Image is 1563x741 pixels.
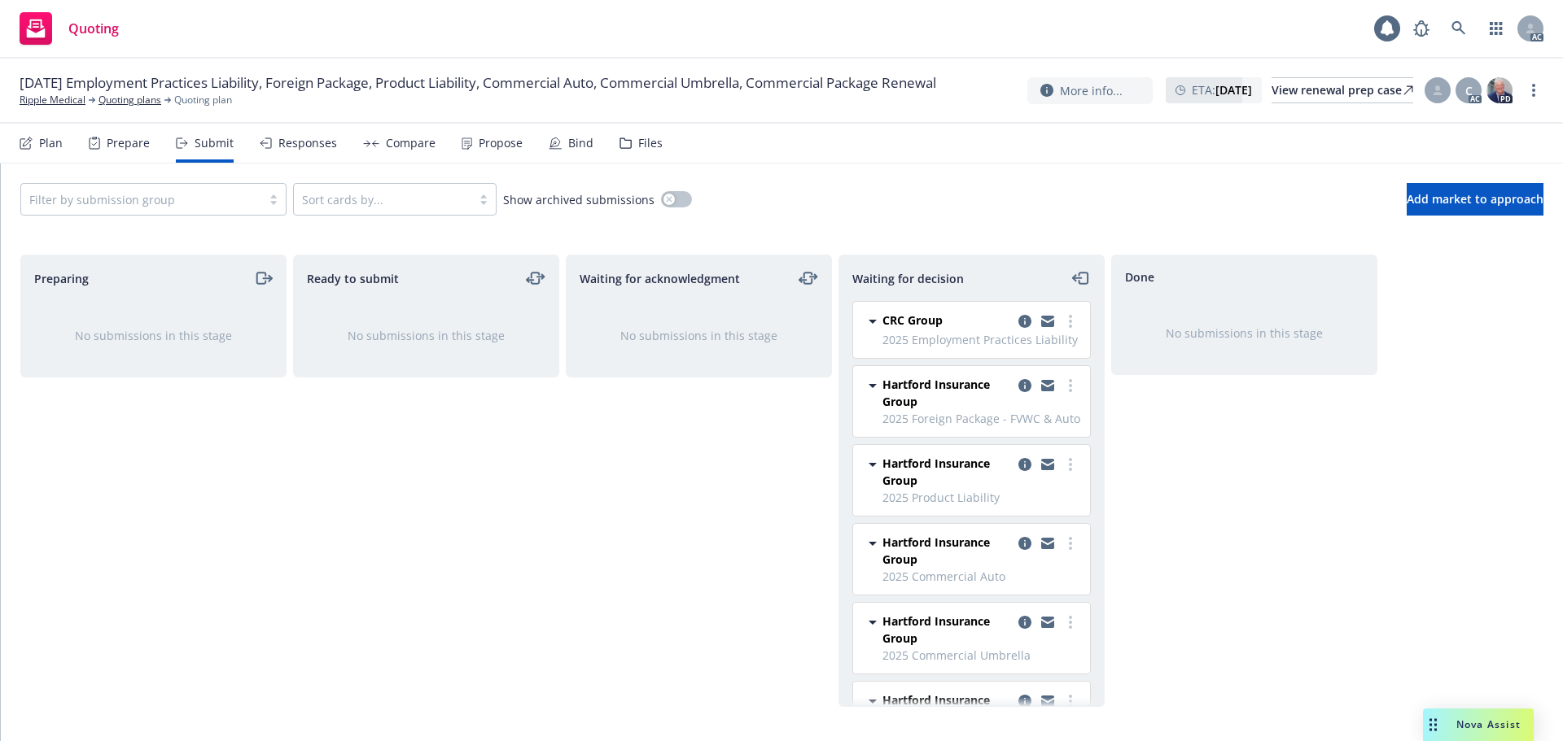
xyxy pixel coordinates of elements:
a: Ripple Medical [20,93,85,107]
button: Add market to approach [1407,183,1543,216]
span: Hartford Insurance Group [882,376,1012,410]
a: Report a Bug [1405,12,1438,45]
div: Prepare [107,137,150,150]
div: Files [638,137,663,150]
a: Switch app [1480,12,1513,45]
span: ETA : [1192,81,1252,98]
span: Ready to submit [307,270,399,287]
span: C [1465,82,1473,99]
a: copy logging email [1038,534,1057,553]
img: photo [1486,77,1513,103]
span: More info... [1060,82,1123,99]
a: copy logging email [1038,455,1057,474]
span: Nova Assist [1456,717,1521,731]
span: [DATE] Employment Practices Liability, Foreign Package, Product Liability, Commercial Auto, Comme... [20,73,936,93]
a: more [1061,312,1080,331]
span: 2025 Foreign Package - FVWC & Auto [882,410,1080,427]
a: more [1061,534,1080,553]
a: copy logging email [1038,612,1057,632]
a: copy logging email [1038,691,1057,711]
span: 2025 Commercial Auto [882,568,1080,585]
span: Waiting for decision [852,270,964,287]
a: copy logging email [1015,376,1035,395]
a: copy logging email [1038,376,1057,395]
span: Add market to approach [1407,191,1543,207]
a: more [1061,376,1080,395]
div: Submit [195,137,234,150]
span: Show archived submissions [503,191,655,208]
a: copy logging email [1015,312,1035,331]
a: View renewal prep case [1272,77,1413,103]
button: Nova Assist [1423,708,1534,741]
span: 2025 Employment Practices Liability [882,331,1080,348]
a: Search [1443,12,1475,45]
div: Bind [568,137,593,150]
span: Quoting [68,22,119,35]
a: Quoting plans [99,93,161,107]
a: copy logging email [1015,612,1035,632]
a: copy logging email [1015,534,1035,553]
a: moveLeftRight [799,268,818,288]
div: No submissions in this stage [1138,325,1351,342]
span: CRC Group [882,312,943,329]
a: moveLeft [1071,268,1091,288]
span: 2025 Product Liability [882,489,1080,506]
span: Waiting for acknowledgment [580,270,740,287]
div: No submissions in this stage [320,327,532,344]
a: copy logging email [1015,455,1035,474]
div: No submissions in this stage [47,327,260,344]
div: Responses [278,137,337,150]
div: Drag to move [1423,708,1443,741]
span: Hartford Insurance Group [882,455,1012,489]
span: Preparing [34,270,89,287]
div: View renewal prep case [1272,78,1413,102]
span: Hartford Insurance Group [882,534,1012,568]
div: Compare [386,137,436,150]
a: copy logging email [1015,691,1035,711]
button: More info... [1027,77,1153,104]
span: 2025 Commercial Umbrella [882,647,1080,664]
a: more [1061,455,1080,474]
span: Done [1125,268,1154,286]
a: moveRight [253,268,273,288]
a: moveLeftRight [526,268,545,288]
a: more [1524,81,1543,100]
a: more [1061,612,1080,632]
a: more [1061,691,1080,711]
div: Plan [39,137,63,150]
a: Quoting [13,6,125,51]
span: Hartford Insurance Group [882,612,1012,647]
div: Propose [479,137,523,150]
div: No submissions in this stage [593,327,805,344]
strong: [DATE] [1215,82,1252,98]
span: Quoting plan [174,93,232,107]
a: copy logging email [1038,312,1057,331]
span: Hartford Insurance Group [882,691,1012,726]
